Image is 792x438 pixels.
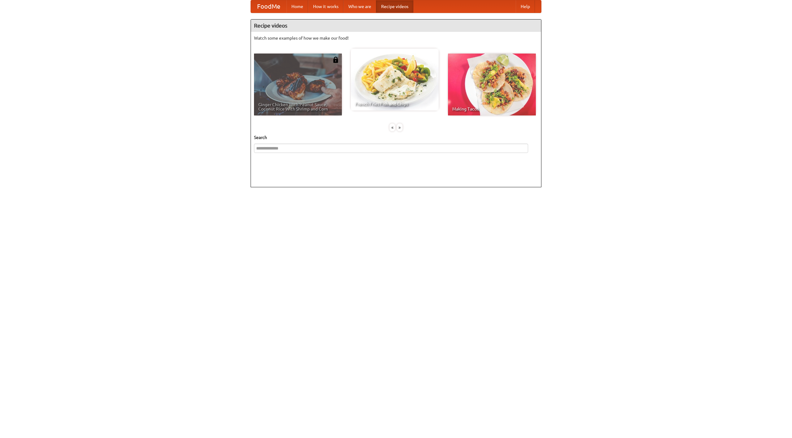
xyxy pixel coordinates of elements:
h5: Search [254,134,538,141]
a: FoodMe [251,0,286,13]
img: 483408.png [333,57,339,63]
span: French Fries Fish and Chips [355,102,434,106]
div: » [397,124,402,131]
h4: Recipe videos [251,20,541,32]
a: French Fries Fish and Chips [351,49,439,111]
a: Home [286,0,308,13]
a: Who we are [343,0,376,13]
p: Watch some examples of how we make our food! [254,35,538,41]
a: Help [516,0,535,13]
a: Making Tacos [448,54,536,115]
div: « [390,124,395,131]
a: How it works [308,0,343,13]
a: Recipe videos [376,0,413,13]
span: Making Tacos [452,107,532,111]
